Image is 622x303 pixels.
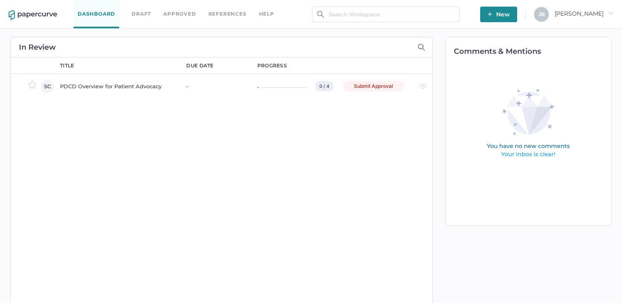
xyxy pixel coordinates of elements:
[418,44,425,51] img: search-icon-expand.c6106642.svg
[9,10,57,20] img: papercurve-logo-colour.7244d18c.svg
[480,7,517,22] button: New
[28,80,37,89] img: star-inactive.70f2008a.svg
[208,9,247,18] a: References
[539,11,545,17] span: J B
[469,83,587,165] img: comments-empty-state.0193fcf7.svg
[419,84,427,89] img: eye-light-gray.b6d092a5.svg
[317,11,324,18] img: search.bf03fe8b.svg
[488,12,492,16] img: plus-white.e19ec114.svg
[555,10,613,17] span: [PERSON_NAME]
[454,48,611,55] h2: Comments & Mentions
[163,9,196,18] a: Approved
[19,44,56,51] h2: In Review
[312,7,460,22] input: Search Workspace
[132,9,151,18] a: Draft
[41,80,54,93] div: SC
[60,62,74,69] div: title
[257,62,287,69] div: progress
[60,81,176,91] div: PDCD Overview for Patient Advocacy
[343,81,404,92] div: Submit Approval
[315,81,333,91] div: 0 / 4
[259,9,274,18] div: help
[178,73,249,98] td: -
[608,10,613,16] i: arrow_right
[186,62,213,69] div: due date
[488,7,510,22] span: New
